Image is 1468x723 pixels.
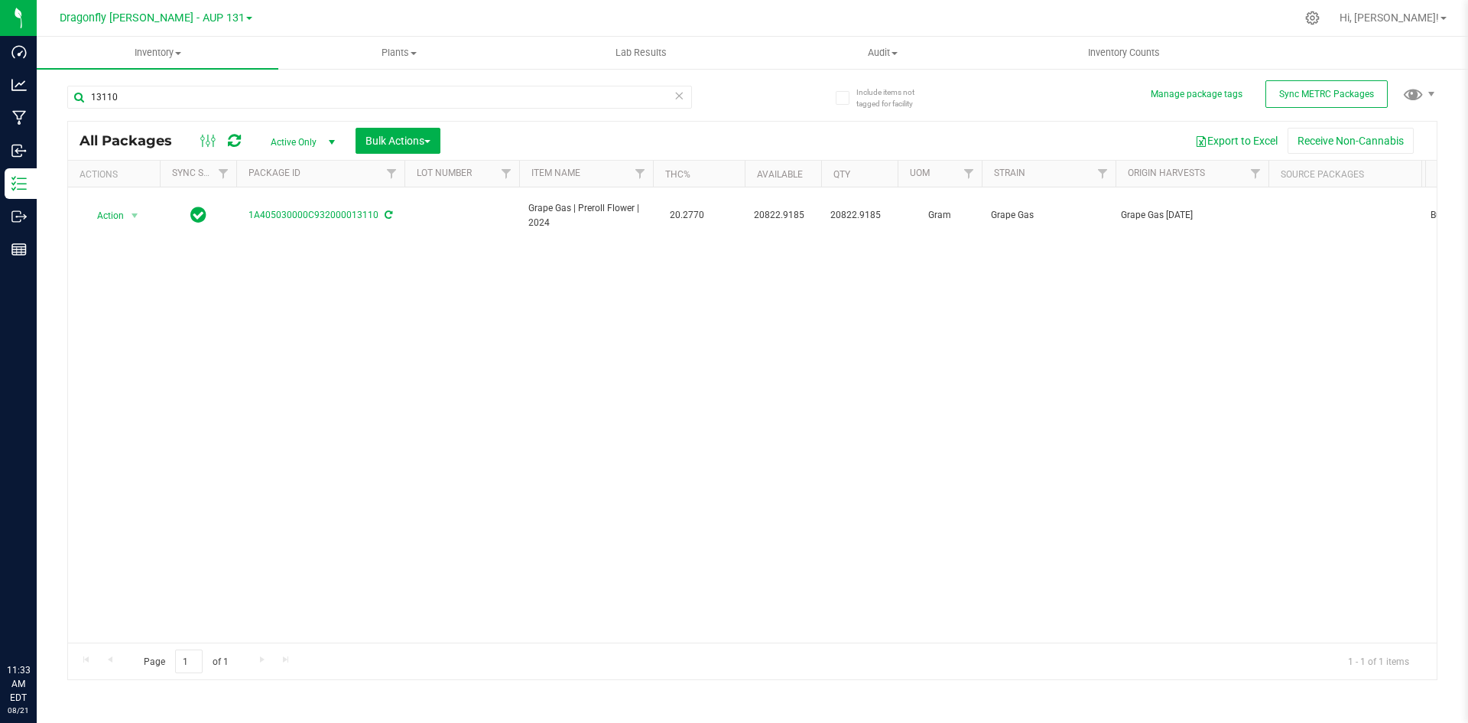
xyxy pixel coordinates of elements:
span: Lab Results [595,46,687,60]
a: Available [757,169,803,180]
a: THC% [665,169,690,180]
a: Filter [956,161,982,187]
span: Include items not tagged for facility [856,86,933,109]
a: Qty [833,169,850,180]
a: Filter [211,161,236,187]
th: Source Packages [1268,161,1421,187]
span: Audit [762,46,1002,60]
span: Bulk Actions [365,135,430,147]
a: Lot Number [417,168,472,178]
span: 20.2770 [662,204,712,226]
a: Filter [494,161,519,187]
input: Search Package ID, Item Name, SKU, Lot or Part Number... [67,86,692,109]
span: Inventory Counts [1067,46,1181,60]
a: Filter [1243,161,1268,187]
span: Plants [279,46,519,60]
span: Gram [907,208,973,223]
span: Clear [674,86,684,106]
span: Page of 1 [131,650,241,673]
button: Bulk Actions [356,128,440,154]
div: Grape Gas [DATE] [1121,208,1264,223]
p: 11:33 AM EDT [7,663,30,705]
span: select [125,205,145,226]
inline-svg: Analytics [11,77,27,93]
inline-svg: Manufacturing [11,110,27,125]
input: 1 [175,650,203,673]
a: Lab Results [520,37,762,69]
span: Sync METRC Packages [1279,89,1374,99]
button: Sync METRC Packages [1265,80,1388,108]
span: Grape Gas [991,208,1106,223]
div: Manage settings [1303,11,1322,25]
span: Grape Gas | Preroll Flower | 2024 [528,201,644,230]
p: 08/21 [7,705,30,716]
iframe: Resource center unread badge [45,598,63,617]
inline-svg: Inbound [11,143,27,158]
inline-svg: Reports [11,242,27,257]
a: Strain [994,168,1025,178]
iframe: Resource center [15,601,61,646]
a: Sync Status [172,168,231,178]
a: UOM [910,168,930,178]
span: 20822.9185 [754,208,812,223]
a: Inventory [37,37,278,69]
inline-svg: Inventory [11,176,27,191]
span: Dragonfly [PERSON_NAME] - AUP 131 [60,11,245,24]
a: Filter [1090,161,1116,187]
button: Manage package tags [1151,88,1242,101]
span: Sync from Compliance System [382,210,392,220]
a: Inventory Counts [1003,37,1245,69]
a: Filter [628,161,653,187]
a: Plants [278,37,520,69]
button: Export to Excel [1185,128,1288,154]
span: All Packages [80,132,187,149]
a: Audit [762,37,1003,69]
span: Inventory [37,46,278,60]
span: 1 - 1 of 1 items [1336,650,1421,673]
inline-svg: Outbound [11,209,27,224]
span: 20822.9185 [830,208,888,223]
a: Origin Harvests [1128,168,1205,178]
button: Receive Non-Cannabis [1288,128,1414,154]
inline-svg: Dashboard [11,44,27,60]
span: Action [83,205,125,226]
a: 1A405030000C932000013110 [248,210,378,220]
a: Item Name [531,168,580,178]
div: Actions [80,169,154,180]
a: Package ID [248,168,300,178]
span: Hi, [PERSON_NAME]! [1340,11,1439,24]
a: Filter [379,161,404,187]
span: In Sync [190,204,206,226]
